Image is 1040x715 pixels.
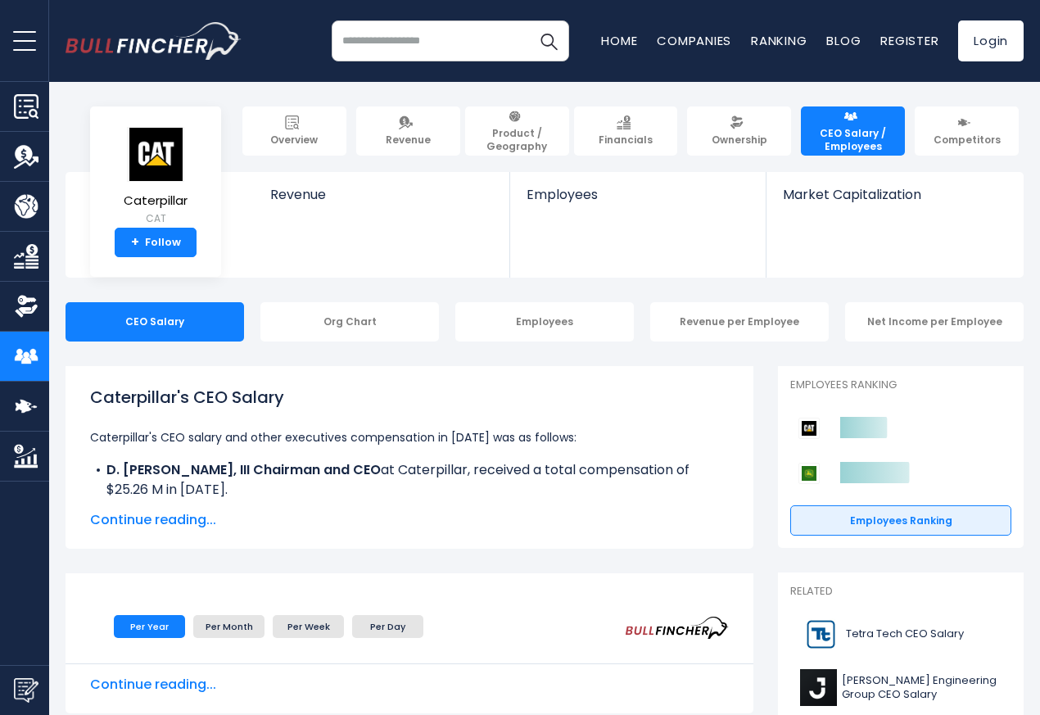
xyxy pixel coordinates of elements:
[751,32,807,49] a: Ranking
[66,22,242,60] img: bullfincher logo
[270,187,494,202] span: Revenue
[800,669,837,706] img: J logo
[270,133,318,147] span: Overview
[798,463,820,484] img: Deere & Company competitors logo
[527,187,748,202] span: Employees
[473,127,562,152] span: Product / Geography
[90,460,729,500] li: at Caterpillar, received a total compensation of $25.26 M in [DATE].
[650,302,829,342] div: Revenue per Employee
[260,302,439,342] div: Org Chart
[826,32,861,49] a: Blog
[123,126,188,229] a: Caterpillar CAT
[599,133,653,147] span: Financials
[455,302,634,342] div: Employees
[601,32,637,49] a: Home
[124,211,188,226] small: CAT
[115,228,197,257] a: +Follow
[528,20,569,61] button: Search
[66,302,244,342] div: CEO Salary
[352,615,423,638] li: Per Day
[915,106,1019,156] a: Competitors
[790,612,1011,657] a: Tetra Tech CEO Salary
[790,585,1011,599] p: Related
[386,133,431,147] span: Revenue
[90,385,729,410] h1: Caterpillar's CEO Salary
[934,133,1001,147] span: Competitors
[783,187,1006,202] span: Market Capitalization
[845,302,1024,342] div: Net Income per Employee
[90,428,729,447] p: Caterpillar's CEO salary and other executives compensation in [DATE] was as follows:
[131,235,139,250] strong: +
[842,674,1002,702] span: [PERSON_NAME] Engineering Group CEO Salary
[790,378,1011,392] p: Employees Ranking
[66,22,242,60] a: Go to homepage
[846,627,964,641] span: Tetra Tech CEO Salary
[808,127,898,152] span: CEO Salary / Employees
[124,194,188,208] span: Caterpillar
[880,32,938,49] a: Register
[106,460,381,479] b: D. [PERSON_NAME], III Chairman and CEO
[90,675,729,695] span: Continue reading...
[242,106,346,156] a: Overview
[273,615,344,638] li: Per Week
[14,294,38,319] img: Ownership
[958,20,1024,61] a: Login
[712,133,767,147] span: Ownership
[798,418,820,439] img: Caterpillar competitors logo
[790,505,1011,536] a: Employees Ranking
[114,615,185,638] li: Per Year
[356,106,460,156] a: Revenue
[801,106,905,156] a: CEO Salary / Employees
[193,615,265,638] li: Per Month
[465,106,569,156] a: Product / Geography
[790,665,1011,710] a: [PERSON_NAME] Engineering Group CEO Salary
[574,106,678,156] a: Financials
[90,510,729,530] span: Continue reading...
[766,172,1022,230] a: Market Capitalization
[800,616,841,653] img: TTEK logo
[510,172,765,230] a: Employees
[657,32,731,49] a: Companies
[254,172,510,230] a: Revenue
[687,106,791,156] a: Ownership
